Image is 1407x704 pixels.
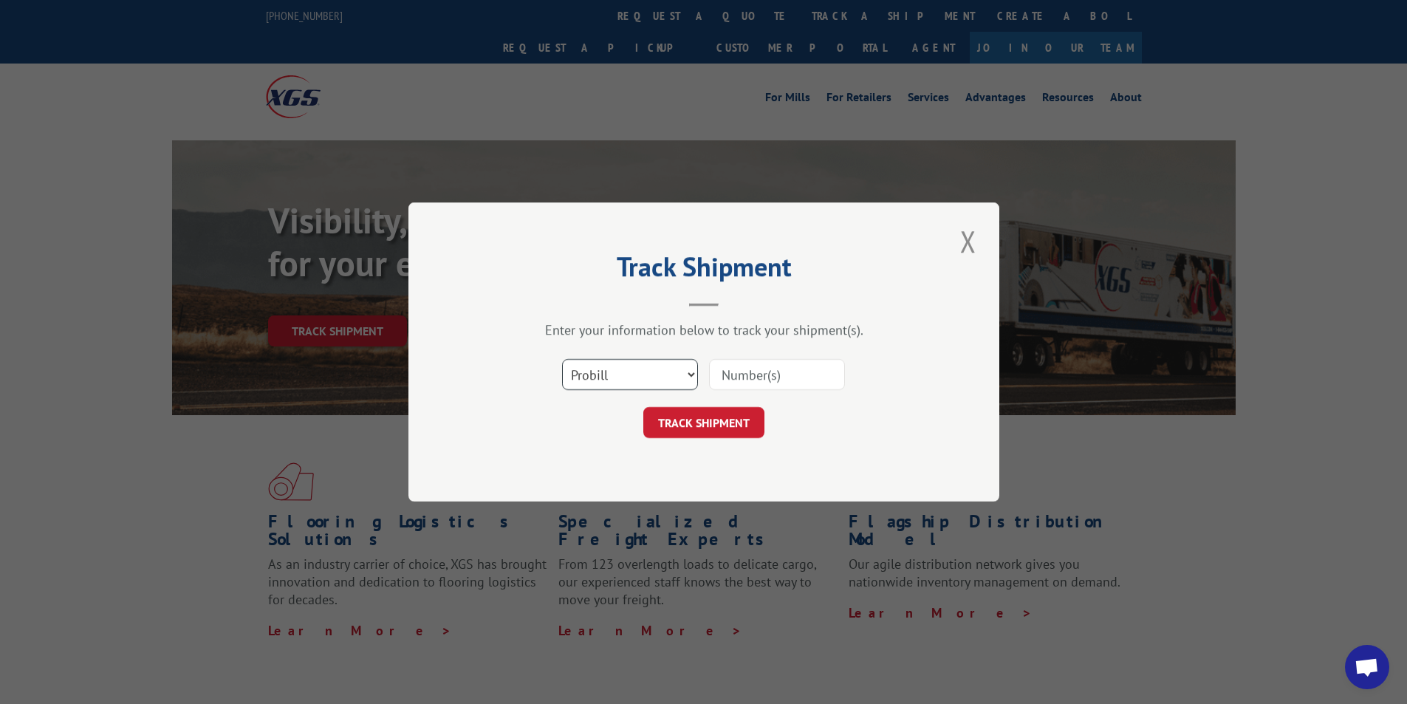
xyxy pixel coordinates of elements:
[709,359,845,390] input: Number(s)
[643,407,764,438] button: TRACK SHIPMENT
[956,221,981,262] button: Close modal
[482,321,925,338] div: Enter your information below to track your shipment(s).
[482,256,925,284] h2: Track Shipment
[1345,645,1389,689] a: Open chat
